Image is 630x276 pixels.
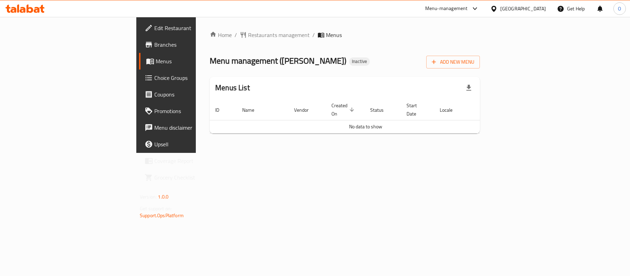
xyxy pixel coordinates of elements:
[210,31,480,39] nav: breadcrumb
[139,103,241,119] a: Promotions
[154,90,236,99] span: Coupons
[154,74,236,82] span: Choice Groups
[349,57,370,66] div: Inactive
[215,83,250,93] h2: Menus List
[370,106,393,114] span: Status
[140,204,172,213] span: Get support on:
[425,4,468,13] div: Menu-management
[139,153,241,169] a: Coverage Report
[154,24,236,32] span: Edit Restaurant
[240,31,310,39] a: Restaurants management
[139,86,241,103] a: Coupons
[210,99,522,134] table: enhanced table
[139,119,241,136] a: Menu disclaimer
[215,106,228,114] span: ID
[140,192,157,201] span: Version:
[139,36,241,53] a: Branches
[294,106,318,114] span: Vendor
[618,5,621,12] span: O
[139,70,241,86] a: Choice Groups
[326,31,342,39] span: Menus
[154,173,236,182] span: Grocery Checklist
[139,20,241,36] a: Edit Restaurant
[210,53,346,68] span: Menu management ( [PERSON_NAME] )
[331,101,356,118] span: Created On
[139,53,241,70] a: Menus
[440,106,462,114] span: Locale
[139,169,241,186] a: Grocery Checklist
[470,99,522,120] th: Actions
[158,192,168,201] span: 1.0.0
[154,140,236,148] span: Upsell
[460,80,477,96] div: Export file
[248,31,310,39] span: Restaurants management
[139,136,241,153] a: Upsell
[407,101,426,118] span: Start Date
[154,123,236,132] span: Menu disclaimer
[500,5,546,12] div: [GEOGRAPHIC_DATA]
[154,107,236,115] span: Promotions
[349,58,370,64] span: Inactive
[156,57,236,65] span: Menus
[312,31,315,39] li: /
[140,211,184,220] a: Support.OpsPlatform
[154,40,236,49] span: Branches
[242,106,263,114] span: Name
[426,56,480,68] button: Add New Menu
[432,58,474,66] span: Add New Menu
[154,157,236,165] span: Coverage Report
[349,122,382,131] span: No data to show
